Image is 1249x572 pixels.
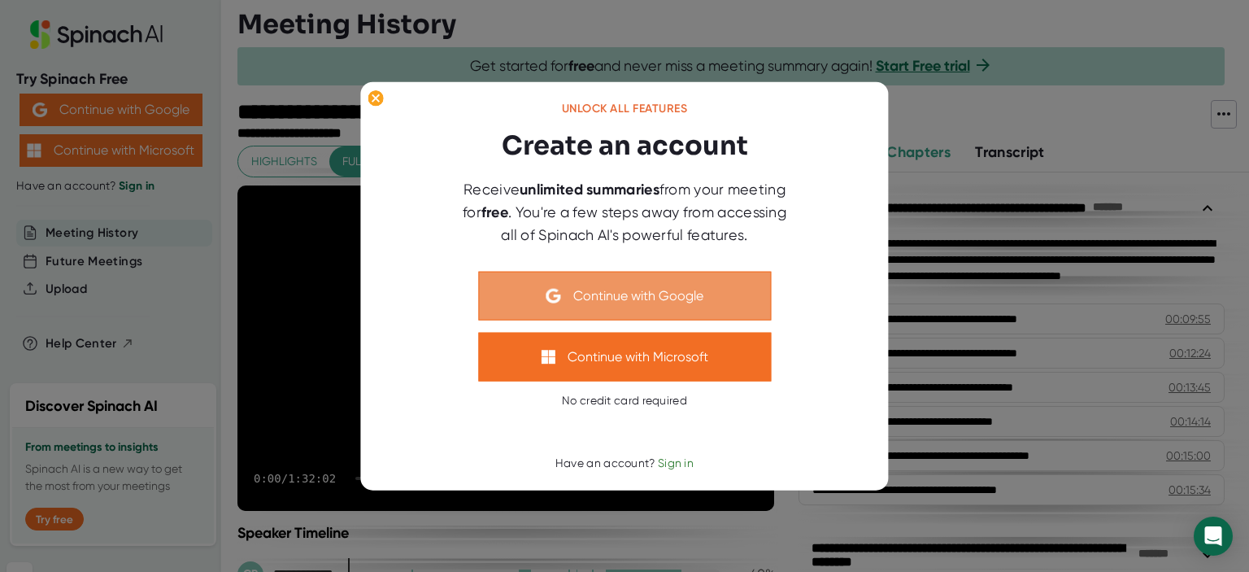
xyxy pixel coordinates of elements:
[478,332,771,381] button: Continue with Microsoft
[454,177,795,245] div: Receive from your meeting for . You're a few steps away from accessing all of Spinach AI's powerf...
[555,456,694,471] div: Have an account?
[520,180,659,198] b: unlimited summaries
[481,203,508,221] b: free
[546,288,561,303] img: Aehbyd4JwY73AAAAAElFTkSuQmCC
[502,125,748,164] h3: Create an account
[478,271,771,320] button: Continue with Google
[1194,517,1233,556] div: Open Intercom Messenger
[562,102,688,116] div: Unlock all features
[562,393,687,408] div: No credit card required
[658,456,694,469] span: Sign in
